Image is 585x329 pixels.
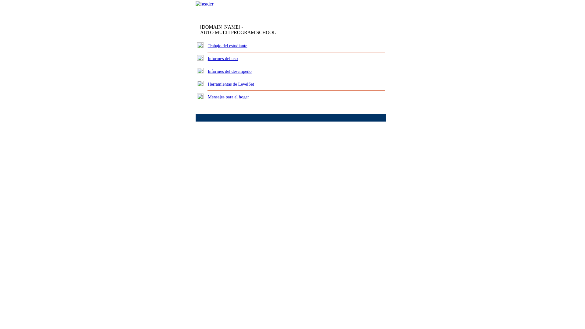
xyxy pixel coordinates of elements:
a: Mensajes para el hogar [208,94,249,99]
a: Informes del desempeño [208,69,252,74]
img: plus.gif [197,94,204,99]
img: plus.gif [197,55,204,61]
img: plus.gif [197,42,204,48]
td: [DOMAIN_NAME] - [200,24,312,35]
a: Trabajo del estudiante [208,43,247,48]
nobr: AUTO MULTI PROGRAM SCHOOL [200,30,276,35]
a: Herramientas de LevelSet [208,82,254,87]
a: Informes del uso [208,56,238,61]
img: header [196,1,214,7]
img: plus.gif [197,68,204,73]
img: plus.gif [197,81,204,86]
